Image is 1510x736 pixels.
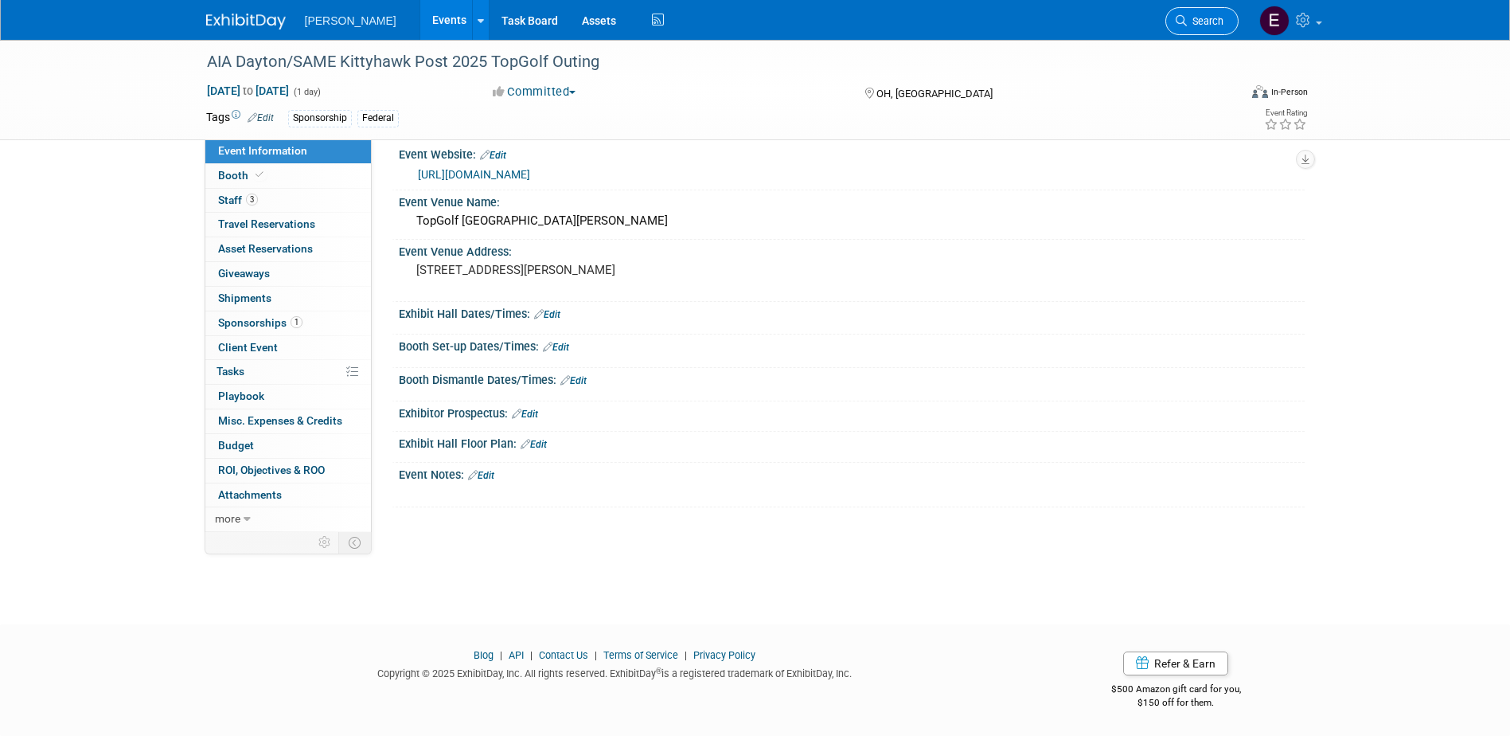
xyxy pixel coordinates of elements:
td: Personalize Event Tab Strip [311,532,339,553]
span: to [240,84,256,97]
a: Edit [560,375,587,386]
span: Playbook [218,390,264,402]
a: Edit [512,409,538,420]
button: Committed [487,84,582,100]
span: Client Event [218,341,278,354]
span: Tasks [217,365,244,378]
a: [URL][DOMAIN_NAME] [418,168,530,181]
div: $500 Amazon gift card for you, [1048,672,1305,709]
div: Exhibit Hall Floor Plan: [399,432,1305,452]
a: Edit [468,470,494,481]
a: Playbook [205,385,371,409]
span: 1 [291,316,302,328]
span: ROI, Objectives & ROO [218,464,325,476]
img: ExhibitDay [206,14,286,29]
a: Refer & Earn [1123,652,1228,675]
span: Attachments [218,488,282,501]
span: OH, [GEOGRAPHIC_DATA] [876,88,993,100]
a: Shipments [205,287,371,311]
div: TopGolf [GEOGRAPHIC_DATA][PERSON_NAME] [411,209,1293,233]
a: Edit [480,150,506,161]
div: Copyright © 2025 ExhibitDay, Inc. All rights reserved. ExhibitDay is a registered trademark of Ex... [206,663,1024,681]
div: Event Format [1145,83,1309,107]
a: Booth [205,164,371,188]
a: Attachments [205,483,371,507]
div: Booth Set-up Dates/Times: [399,335,1305,355]
a: Sponsorships1 [205,311,371,335]
span: | [681,649,691,661]
span: [DATE] [DATE] [206,84,290,98]
a: ROI, Objectives & ROO [205,459,371,483]
a: Search [1165,7,1239,35]
div: Event Notes: [399,463,1305,483]
span: | [496,649,506,661]
div: Event Venue Name: [399,190,1305,210]
div: Sponsorship [288,110,352,127]
img: Emy Volk [1259,6,1290,36]
span: | [591,649,601,661]
a: Edit [521,439,547,450]
div: Federal [357,110,399,127]
span: Booth [218,169,267,182]
div: Exhibit Hall Dates/Times: [399,302,1305,323]
span: Giveaways [218,267,270,280]
td: Toggle Event Tabs [338,532,371,553]
i: Booth reservation complete [256,170,263,179]
a: Event Information [205,139,371,163]
span: Shipments [218,292,271,304]
a: Asset Reservations [205,237,371,261]
span: Search [1187,15,1223,27]
div: Exhibitor Prospectus: [399,401,1305,422]
a: Blog [474,649,494,661]
span: [PERSON_NAME] [305,14,396,27]
a: Edit [248,112,274,123]
div: $150 off for them. [1048,696,1305,710]
div: Event Website: [399,143,1305,163]
span: 3 [246,194,258,206]
a: Giveaways [205,262,371,286]
span: Travel Reservations [218,217,315,230]
a: Budget [205,434,371,458]
a: Client Event [205,336,371,360]
span: (1 day) [292,87,321,97]
span: Budget [218,439,254,452]
div: In-Person [1270,86,1308,98]
pre: [STREET_ADDRESS][PERSON_NAME] [416,263,759,277]
a: API [509,649,524,661]
div: Event Rating [1264,109,1307,117]
a: Misc. Expenses & Credits [205,409,371,433]
div: AIA Dayton/SAME Kittyhawk Post 2025 TopGolf Outing [201,48,1215,76]
a: Tasks [205,360,371,384]
span: | [526,649,536,661]
span: Sponsorships [218,316,302,329]
a: Privacy Policy [693,649,755,661]
a: more [205,507,371,531]
div: Event Venue Address: [399,240,1305,260]
span: Staff [218,194,258,206]
a: Terms of Service [603,649,678,661]
span: Asset Reservations [218,242,313,255]
a: Edit [534,309,560,320]
img: Format-Inperson.png [1252,85,1268,98]
div: Booth Dismantle Dates/Times: [399,368,1305,389]
span: Misc. Expenses & Credits [218,414,342,427]
a: Edit [543,342,569,353]
sup: ® [656,667,661,675]
a: Contact Us [539,649,588,661]
a: Travel Reservations [205,213,371,237]
a: Staff3 [205,189,371,213]
span: more [215,512,240,525]
td: Tags [206,109,274,127]
span: Event Information [218,144,307,157]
